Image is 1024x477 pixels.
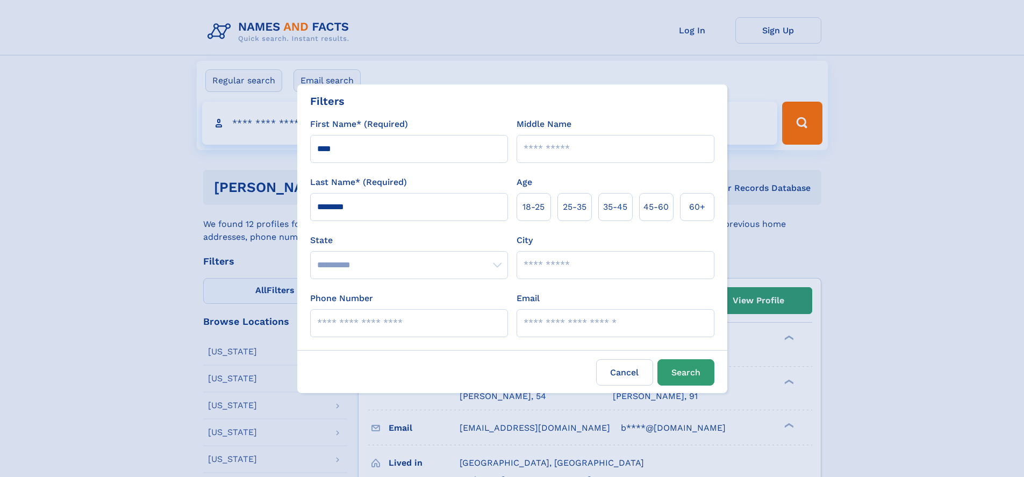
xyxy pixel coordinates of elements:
button: Search [657,359,714,386]
label: First Name* (Required) [310,118,408,131]
label: City [517,234,533,247]
span: 45‑60 [643,201,669,213]
label: Middle Name [517,118,571,131]
label: Phone Number [310,292,373,305]
span: 25‑35 [563,201,586,213]
label: Age [517,176,532,189]
div: Filters [310,93,345,109]
label: Last Name* (Required) [310,176,407,189]
label: State [310,234,508,247]
span: 60+ [689,201,705,213]
label: Cancel [596,359,653,386]
label: Email [517,292,540,305]
span: 18‑25 [522,201,545,213]
span: 35‑45 [603,201,627,213]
